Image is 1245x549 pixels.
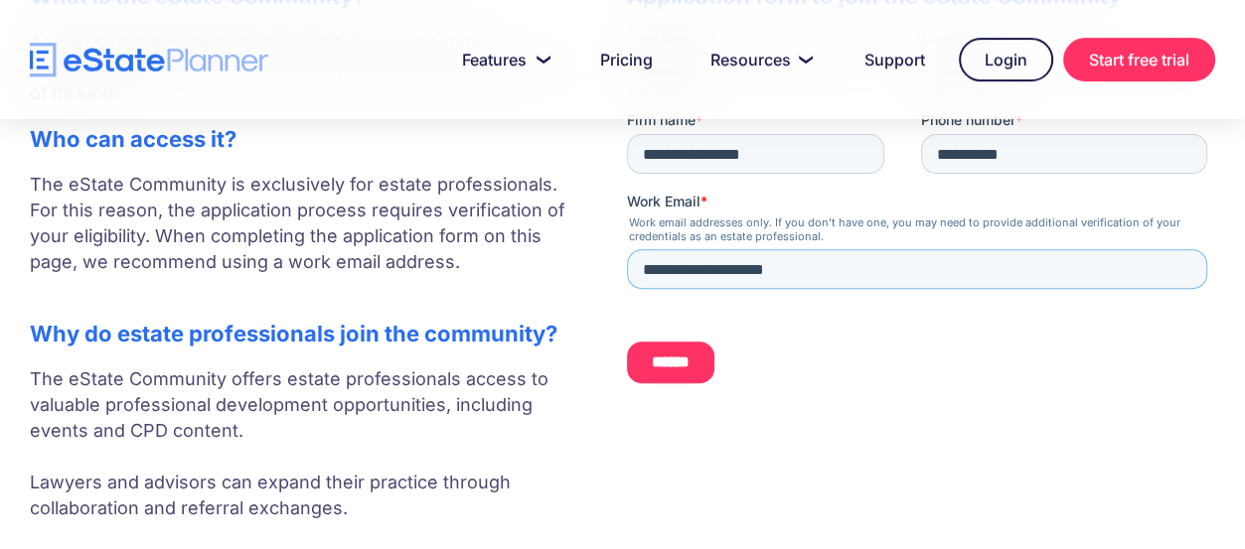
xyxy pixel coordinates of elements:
[576,40,677,79] a: Pricing
[30,126,587,152] h2: Who can access it?
[438,40,566,79] a: Features
[30,172,587,301] p: The eState Community is exclusively for estate professionals. For this reason, the application pr...
[959,38,1053,81] a: Login
[687,40,831,79] a: Resources
[841,40,949,79] a: Support
[627,29,1215,399] iframe: Form 0
[1063,38,1215,81] a: Start free trial
[30,321,587,346] h2: Why do estate professionals join the community?
[30,43,268,77] a: home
